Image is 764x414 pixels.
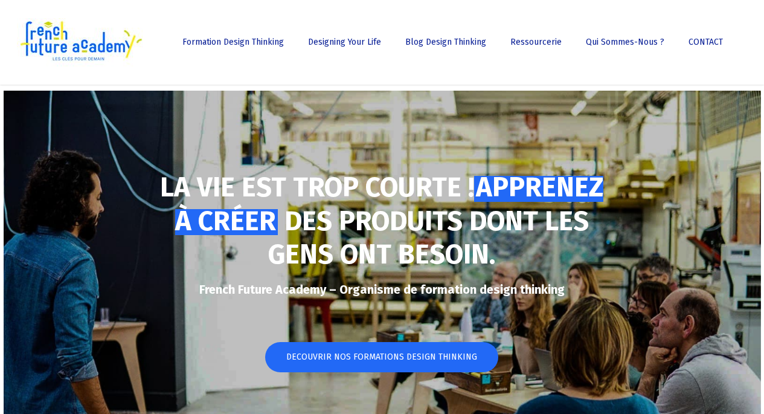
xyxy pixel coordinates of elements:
span: Qui sommes-nous ? [586,37,664,47]
span: CONTACT [689,37,723,47]
span: Blog Design Thinking [405,37,486,47]
span: APPRENEZ À CRÉER [175,171,604,238]
strong: DES PRODUITS DONT LES GENS ONT BESOIN. [268,205,589,271]
strong: LA VIE EST TROP COURTE ! [160,171,474,204]
a: Designing Your Life [302,38,387,47]
a: CONTACT [682,38,729,47]
span: Formation Design Thinking [182,37,284,47]
span: DECOUVRIR NOS FORMATIONS DESIGN THINKING [286,351,477,363]
span: Designing Your Life [308,37,381,47]
a: Formation Design Thinking [176,38,290,47]
img: French Future Academy [17,18,144,66]
a: DECOUVRIR NOS FORMATIONS DESIGN THINKING [265,342,498,372]
a: Blog Design Thinking [399,38,492,47]
a: Qui sommes-nous ? [580,38,670,47]
span: Ressourcerie [510,37,562,47]
a: Ressourcerie [504,38,568,47]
